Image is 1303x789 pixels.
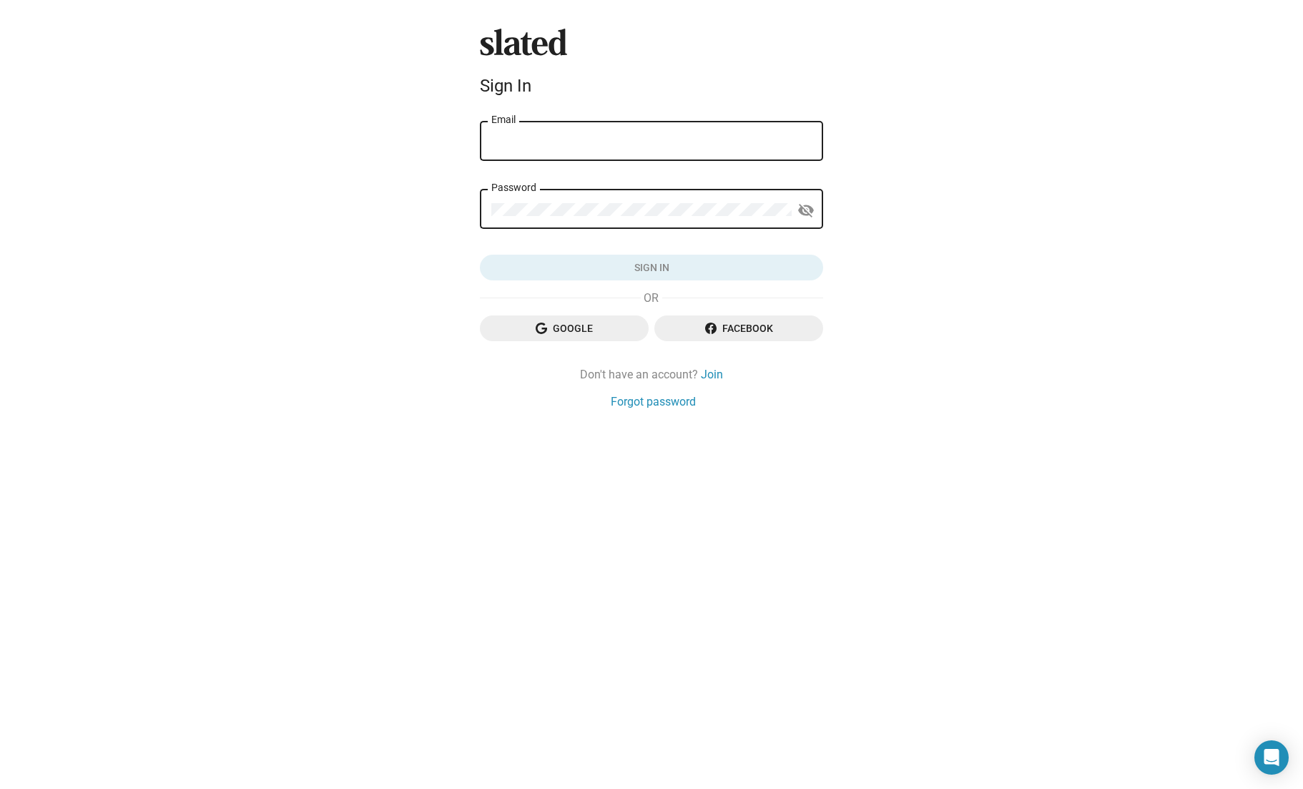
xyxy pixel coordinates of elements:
div: Sign In [480,76,823,96]
div: Open Intercom Messenger [1254,740,1289,775]
button: Facebook [654,315,823,341]
a: Forgot password [611,394,696,409]
div: Don't have an account? [480,367,823,382]
a: Join [701,367,723,382]
span: Google [491,315,637,341]
sl-branding: Sign In [480,29,823,102]
button: Google [480,315,649,341]
mat-icon: visibility_off [797,200,815,222]
button: Show password [792,196,820,225]
span: Facebook [666,315,812,341]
